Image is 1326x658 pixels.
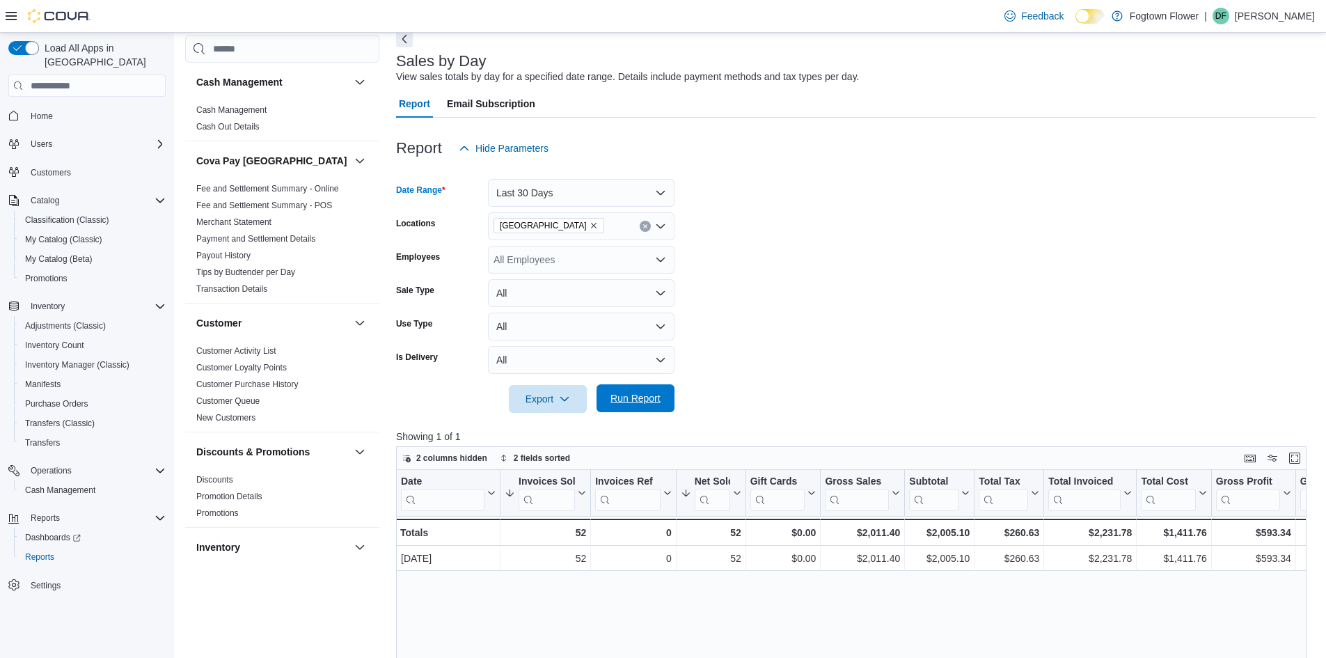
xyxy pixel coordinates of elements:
[14,210,171,230] button: Classification (Classic)
[185,102,379,141] div: Cash Management
[825,476,889,511] div: Gross Sales
[750,476,816,511] button: Gift Cards
[3,105,171,125] button: Home
[519,476,575,489] div: Invoices Sold
[196,184,339,194] a: Fee and Settlement Summary - Online
[196,396,260,406] a: Customer Queue
[25,192,65,209] button: Catalog
[396,352,438,363] label: Is Delivery
[19,212,166,228] span: Classification (Classic)
[196,250,251,261] span: Payout History
[196,267,295,277] a: Tips by Budtender per Day
[31,167,71,178] span: Customers
[1048,476,1132,511] button: Total Invoiced
[196,379,299,389] a: Customer Purchase History
[196,474,233,485] span: Discounts
[750,550,816,567] div: $0.00
[3,508,171,528] button: Reports
[1141,550,1206,567] div: $1,411.76
[25,462,77,479] button: Operations
[979,476,1039,511] button: Total Tax
[595,476,660,489] div: Invoices Ref
[14,414,171,433] button: Transfers (Classic)
[1216,476,1280,489] div: Gross Profit
[825,476,900,511] button: Gross Sales
[695,476,730,511] div: Net Sold
[196,154,349,168] button: Cova Pay [GEOGRAPHIC_DATA]
[196,540,240,554] h3: Inventory
[19,395,166,412] span: Purchase Orders
[488,346,674,374] button: All
[909,476,958,489] div: Subtotal
[590,221,598,230] button: Remove Mount Pleasant from selection in this group
[825,476,889,489] div: Gross Sales
[1130,8,1199,24] p: Fogtown Flower
[488,279,674,307] button: All
[3,134,171,154] button: Users
[196,251,251,260] a: Payout History
[31,195,59,206] span: Catalog
[825,524,900,541] div: $2,011.40
[979,550,1039,567] div: $260.63
[1048,476,1121,489] div: Total Invoiced
[750,524,816,541] div: $0.00
[19,212,115,228] a: Classification (Classic)
[1216,524,1291,541] div: $593.34
[681,550,741,567] div: 52
[1286,450,1303,467] button: Enter fullscreen
[196,395,260,407] span: Customer Queue
[494,450,576,467] button: 2 fields sorted
[681,476,741,511] button: Net Sold
[505,476,586,511] button: Invoices Sold
[14,528,171,547] a: Dashboards
[31,512,60,524] span: Reports
[19,482,101,499] a: Cash Management
[517,385,578,413] span: Export
[196,154,347,168] h3: Cova Pay [GEOGRAPHIC_DATA]
[19,251,98,267] a: My Catalog (Beta)
[196,540,349,554] button: Inventory
[396,31,413,47] button: Next
[14,336,171,355] button: Inventory Count
[25,577,166,594] span: Settings
[655,254,666,265] button: Open list of options
[31,139,52,150] span: Users
[352,539,368,556] button: Inventory
[25,532,81,543] span: Dashboards
[19,529,166,546] span: Dashboards
[352,444,368,460] button: Discounts & Promotions
[25,164,77,181] a: Customers
[25,359,129,370] span: Inventory Manager (Classic)
[25,510,65,526] button: Reports
[1048,476,1121,511] div: Total Invoiced
[196,284,267,294] a: Transaction Details
[1215,8,1226,24] span: DF
[19,549,166,565] span: Reports
[681,524,741,541] div: 52
[25,108,58,125] a: Home
[400,524,496,541] div: Totals
[999,2,1069,30] a: Feedback
[595,476,671,511] button: Invoices Ref
[14,355,171,375] button: Inventory Manager (Classic)
[28,9,90,23] img: Cova
[196,217,271,227] a: Merchant Statement
[196,492,262,501] a: Promotion Details
[196,234,315,244] a: Payment and Settlement Details
[475,141,548,155] span: Hide Parameters
[3,461,171,480] button: Operations
[19,415,100,432] a: Transfers (Classic)
[196,75,283,89] h3: Cash Management
[396,185,445,196] label: Date Range
[14,394,171,414] button: Purchase Orders
[25,253,93,265] span: My Catalog (Beta)
[31,301,65,312] span: Inventory
[401,550,496,567] div: [DATE]
[14,547,171,567] button: Reports
[14,269,171,288] button: Promotions
[1235,8,1315,24] p: [PERSON_NAME]
[196,183,339,194] span: Fee and Settlement Summary - Online
[25,298,70,315] button: Inventory
[514,453,570,464] span: 2 fields sorted
[1216,476,1291,511] button: Gross Profit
